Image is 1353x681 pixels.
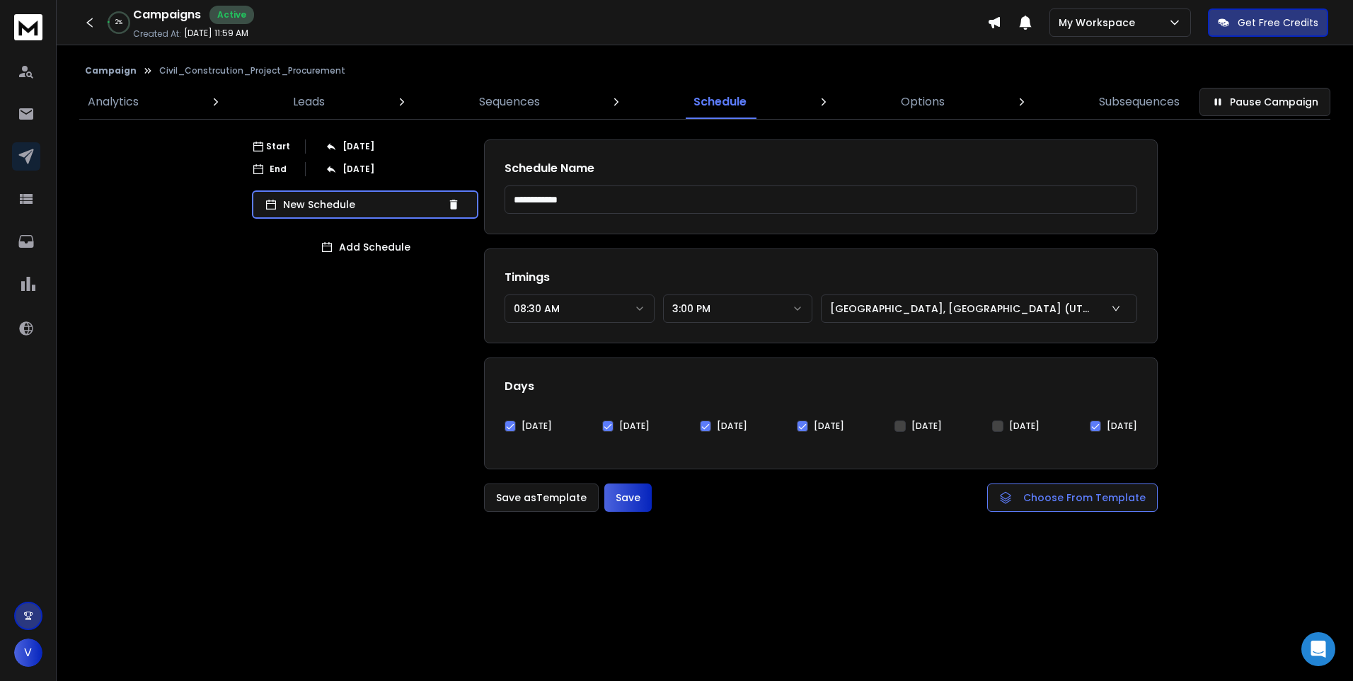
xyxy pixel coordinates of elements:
p: Analytics [88,93,139,110]
label: [DATE] [522,420,552,432]
label: [DATE] [814,420,844,432]
a: Analytics [79,85,147,119]
p: Leads [293,93,325,110]
label: [DATE] [619,420,650,432]
h1: Timings [505,269,1137,286]
h1: Schedule Name [505,160,1137,177]
p: 2 % [115,18,122,27]
a: Schedule [685,85,755,119]
img: logo [14,14,42,40]
button: Save [604,483,652,512]
a: Sequences [471,85,548,119]
button: Get Free Credits [1208,8,1328,37]
p: [GEOGRAPHIC_DATA], [GEOGRAPHIC_DATA] (UTC+4:00) [830,302,1098,316]
p: Get Free Credits [1238,16,1318,30]
label: [DATE] [717,420,747,432]
p: Start [266,141,290,152]
p: Options [901,93,945,110]
h1: Days [505,378,1137,395]
h1: Campaigns [133,6,201,23]
p: Subsequences [1099,93,1180,110]
p: [DATE] [342,141,374,152]
label: [DATE] [1107,420,1137,432]
p: Sequences [479,93,540,110]
button: Add Schedule [252,233,478,261]
p: End [270,164,287,175]
button: Save asTemplate [484,483,599,512]
a: Options [892,85,953,119]
button: Choose From Template [987,483,1158,512]
label: [DATE] [1009,420,1040,432]
a: Leads [284,85,333,119]
p: Schedule [693,93,747,110]
button: V [14,639,42,667]
span: Choose From Template [1023,491,1146,505]
p: Civil_Constrcution_Project_Procurement [159,65,345,76]
p: [DATE] [342,164,374,175]
button: Campaign [85,65,137,76]
p: My Workspace [1059,16,1141,30]
a: Subsequences [1090,85,1188,119]
button: 08:30 AM [505,294,655,323]
button: 3:00 PM [663,294,813,323]
div: Open Intercom Messenger [1301,632,1335,666]
p: Created At: [133,28,181,40]
label: [DATE] [911,420,942,432]
button: Pause Campaign [1199,88,1330,116]
p: [DATE] 11:59 AM [184,28,248,39]
p: New Schedule [283,198,442,212]
div: Active [209,6,254,24]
